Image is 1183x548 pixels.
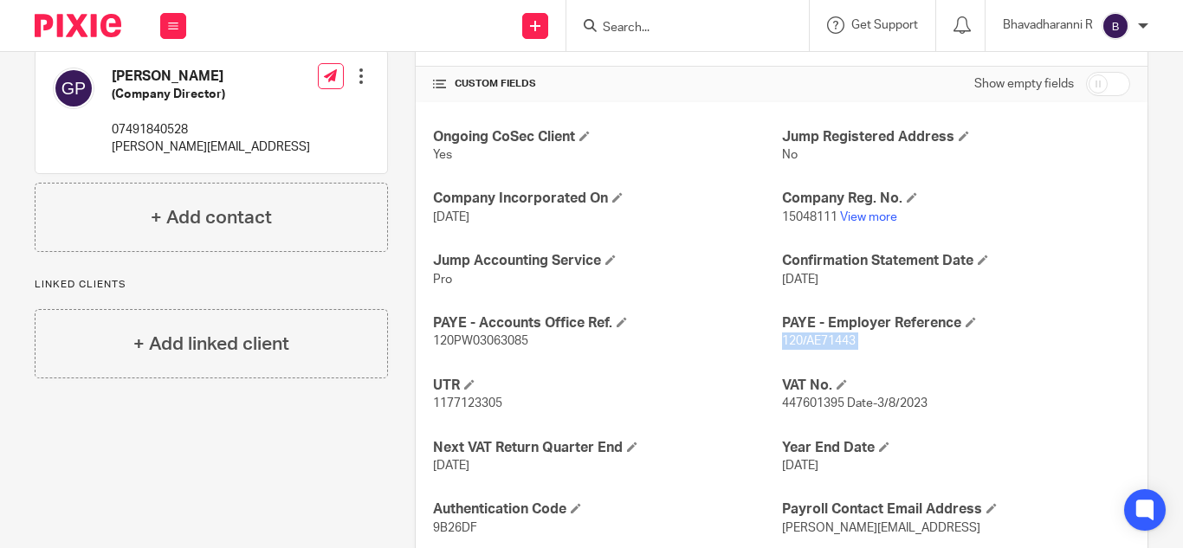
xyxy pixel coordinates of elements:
[840,211,897,223] a: View more
[433,252,781,270] h4: Jump Accounting Service
[433,439,781,457] h4: Next VAT Return Quarter End
[433,522,477,534] span: 9B26DF
[35,278,388,292] p: Linked clients
[433,377,781,395] h4: UTR
[782,500,1130,519] h4: Payroll Contact Email Address
[1102,12,1129,40] img: svg%3E
[112,86,310,103] h5: (Company Director)
[35,14,121,37] img: Pixie
[133,331,289,358] h4: + Add linked client
[782,439,1130,457] h4: Year End Date
[782,190,1130,208] h4: Company Reg. No.
[782,314,1130,332] h4: PAYE - Employer Reference
[601,21,757,36] input: Search
[782,274,818,286] span: [DATE]
[782,211,837,223] span: 15048111
[433,274,452,286] span: Pro
[782,460,818,472] span: [DATE]
[112,139,310,156] p: [PERSON_NAME][EMAIL_ADDRESS]
[782,252,1130,270] h4: Confirmation Statement Date
[433,77,781,91] h4: CUSTOM FIELDS
[112,68,310,86] h4: [PERSON_NAME]
[782,522,980,534] span: [PERSON_NAME][EMAIL_ADDRESS]
[782,149,798,161] span: No
[433,397,502,409] span: 1177123305
[782,377,1130,395] h4: VAT No.
[53,68,94,109] img: svg%3E
[974,75,1074,93] label: Show empty fields
[433,460,469,472] span: [DATE]
[433,500,781,519] h4: Authentication Code
[433,190,781,208] h4: Company Incorporated On
[851,19,918,31] span: Get Support
[782,128,1130,146] h4: Jump Registered Address
[433,128,781,146] h4: Ongoing CoSec Client
[433,211,469,223] span: [DATE]
[1003,16,1093,34] p: Bhavadharanni R
[433,149,452,161] span: Yes
[112,121,310,139] p: 07491840528
[782,335,856,347] span: 120/AE71443
[433,314,781,332] h4: PAYE - Accounts Office Ref.
[782,397,928,409] span: 447601395 Date-3/8/2023
[433,335,528,347] span: 120PW03063085
[151,204,272,231] h4: + Add contact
